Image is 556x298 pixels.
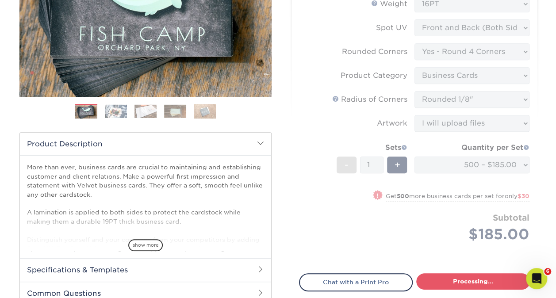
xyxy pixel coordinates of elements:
[416,273,530,289] a: Processing...
[134,104,157,118] img: Business Cards 03
[544,268,551,275] span: 6
[128,239,163,251] span: show more
[105,104,127,118] img: Business Cards 02
[194,103,216,119] img: Business Cards 05
[75,101,97,123] img: Business Cards 01
[20,133,271,155] h2: Product Description
[526,268,547,289] iframe: Intercom live chat
[164,104,186,118] img: Business Cards 04
[299,273,413,291] a: Chat with a Print Pro
[20,258,271,281] h2: Specifications & Templates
